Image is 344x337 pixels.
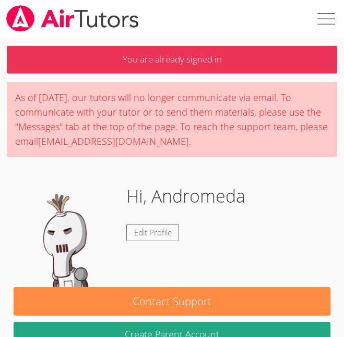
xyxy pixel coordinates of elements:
[7,46,337,73] p: You are already signed in
[14,183,118,287] img: default.png
[126,224,180,241] a: Edit Profile
[14,287,330,316] button: Contact Support
[126,183,245,209] h1: Hi, Andromeda
[7,82,337,157] div: As of [DATE], our tutors will no longer communicate via email. To communicate with your tutor or ...
[5,5,140,32] img: airtutors_banner-c4298cdbf04f3fff15de1276eac7730deb9818008684d7c2e4769d2f7ddbe033.png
